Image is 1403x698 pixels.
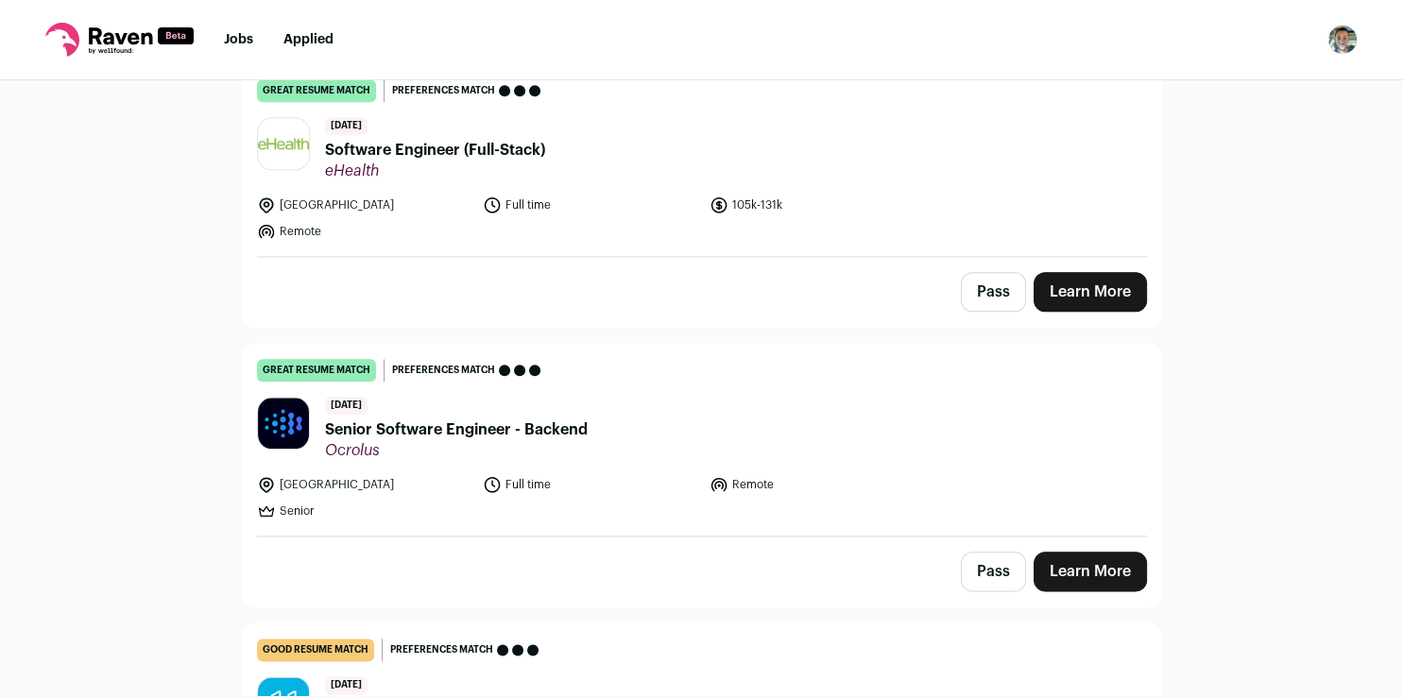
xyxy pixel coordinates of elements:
[257,359,376,382] div: great resume match
[1034,272,1147,312] a: Learn More
[257,638,374,661] div: good resume match
[392,81,495,100] span: Preferences match
[392,361,495,380] span: Preferences match
[1034,552,1147,591] a: Learn More
[1327,25,1358,55] button: Open dropdown
[283,33,334,46] a: Applied
[1327,25,1358,55] img: 19917917-medium_jpg
[325,162,545,180] span: eHealth
[257,79,376,102] div: great resume match
[325,117,368,135] span: [DATE]
[961,552,1026,591] button: Pass
[325,397,368,415] span: [DATE]
[325,441,588,460] span: Ocrolus
[242,344,1162,536] a: great resume match Preferences match [DATE] Senior Software Engineer - Backend Ocrolus [GEOGRAPHI...
[257,222,472,241] li: Remote
[325,676,368,694] span: [DATE]
[710,475,925,494] li: Remote
[257,475,472,494] li: [GEOGRAPHIC_DATA]
[325,139,545,162] span: Software Engineer (Full-Stack)
[242,64,1162,256] a: great resume match Preferences match [DATE] Software Engineer (Full-Stack) eHealth [GEOGRAPHIC_DA...
[483,196,698,214] li: Full time
[710,196,925,214] li: 105k-131k
[325,418,588,441] span: Senior Software Engineer - Backend
[961,272,1026,312] button: Pass
[257,502,472,520] li: Senior
[257,196,472,214] li: [GEOGRAPHIC_DATA]
[258,138,309,149] img: 284b8e415f0a81c53ab9d99616bf4ab834ff5a24fb2802311d6267032184e189.jpg
[390,640,493,659] span: Preferences match
[483,475,698,494] li: Full time
[258,398,309,449] img: 0d7b8d9a3b577bd6c2caada355c5447f3f819241826a91b1594fa99c421327aa.jpg
[224,33,253,46] a: Jobs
